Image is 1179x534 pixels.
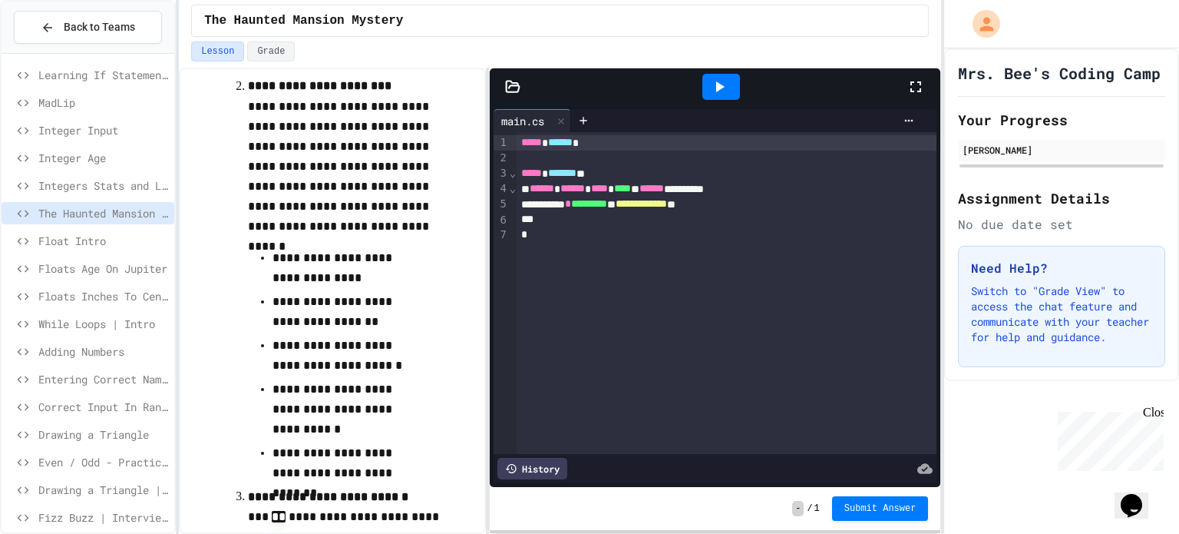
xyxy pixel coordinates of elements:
span: While Loops | Intro [38,316,168,332]
div: 5 [494,197,509,212]
div: 1 [494,135,509,151]
div: History [497,458,567,479]
span: Integer Input [38,122,168,138]
div: My Account [956,6,1004,41]
span: Floats Inches To Centimeters [38,288,168,304]
span: Submit Answer [844,502,916,515]
span: - [792,501,804,516]
span: The Haunted Mansion Mystery [38,205,168,221]
span: The Haunted Mansion Mystery [204,12,403,30]
span: Adding Numbers [38,343,168,360]
span: Learning If Statements [38,67,168,83]
span: Fold line [509,182,517,194]
span: 1 [814,502,820,515]
h2: Your Progress [958,109,1165,131]
div: main.cs [494,113,552,129]
span: Correct Input In Range [38,399,168,415]
p: Switch to "Grade View" to access the chat feature and communicate with your teacher for help and ... [971,284,1152,345]
span: Floats Age On Jupiter [38,260,168,277]
span: MadLip [38,95,168,111]
span: / [807,502,812,515]
span: Back to Teams [64,19,135,35]
div: No due date set [958,215,1165,234]
span: Fizz Buzz | Interview Program [38,509,168,526]
div: main.cs [494,109,571,132]
span: Entering Correct Name Input [38,371,168,387]
div: 3 [494,166,509,181]
span: Even / Odd - Practice for Fizz Buzz [38,454,168,470]
button: Back to Teams [14,11,162,44]
div: 6 [494,213,509,228]
button: Lesson [191,41,244,61]
h1: Mrs. Bee's Coding Camp [958,62,1161,84]
div: 7 [494,227,509,243]
span: Fold line [509,167,517,179]
iframe: chat widget [1115,473,1164,519]
span: Integers Stats and Leveling [38,177,168,194]
iframe: chat widget [1052,406,1164,471]
h3: Need Help? [971,259,1152,277]
div: 2 [494,151,509,166]
button: Submit Answer [832,496,929,521]
button: Grade [247,41,295,61]
span: Integer Age [38,150,168,166]
div: Chat with us now!Close [6,6,106,98]
div: 4 [494,181,509,197]
h2: Assignment Details [958,187,1165,209]
span: Drawing a Triangle | User Input [38,482,168,498]
span: Float Intro [38,233,168,249]
div: [PERSON_NAME] [963,143,1161,157]
span: Drawing a Triangle [38,426,168,443]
